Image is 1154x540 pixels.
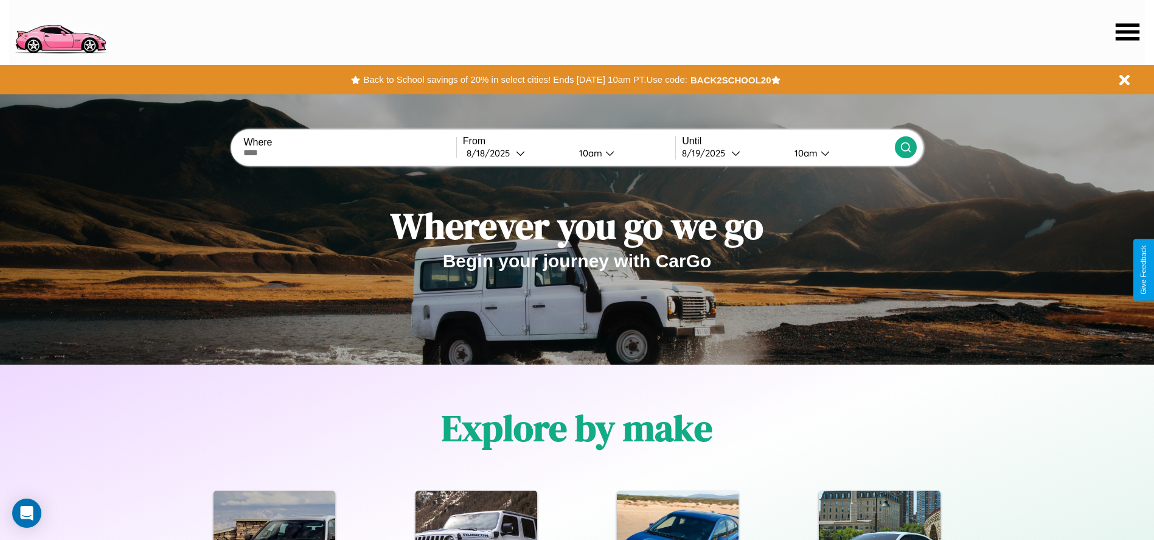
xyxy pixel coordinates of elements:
[573,147,605,159] div: 10am
[569,147,676,160] button: 10am
[243,137,456,148] label: Where
[463,136,675,147] label: From
[9,6,111,57] img: logo
[1139,245,1148,295] div: Give Feedback
[463,147,569,160] button: 8/18/2025
[785,147,895,160] button: 10am
[467,147,516,159] div: 8 / 18 / 2025
[442,403,712,453] h1: Explore by make
[682,147,731,159] div: 8 / 19 / 2025
[682,136,894,147] label: Until
[690,75,771,85] b: BACK2SCHOOL20
[788,147,821,159] div: 10am
[12,499,41,528] div: Open Intercom Messenger
[360,71,690,88] button: Back to School savings of 20% in select cities! Ends [DATE] 10am PT.Use code:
